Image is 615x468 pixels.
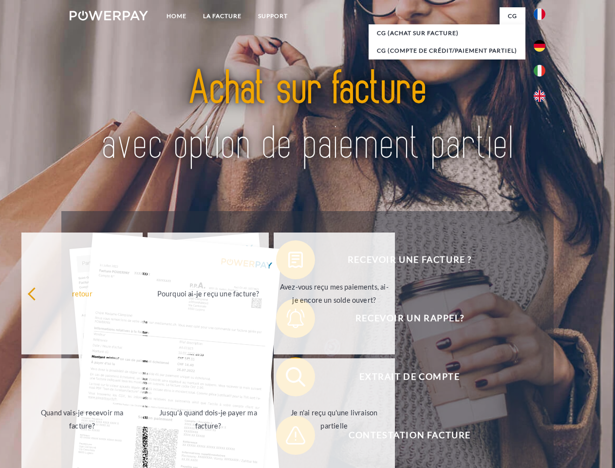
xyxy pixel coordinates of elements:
[534,40,545,52] img: de
[290,416,529,455] span: Contestation Facture
[250,7,296,25] a: Support
[27,406,137,432] div: Quand vais-je recevoir ma facture?
[290,240,529,279] span: Recevoir une facture ?
[27,287,137,300] div: retour
[274,233,395,354] a: Avez-vous reçu mes paiements, ai-je encore un solde ouvert?
[153,406,263,432] div: Jusqu'à quand dois-je payer ma facture?
[534,8,545,20] img: fr
[280,280,389,307] div: Avez-vous reçu mes paiements, ai-je encore un solde ouvert?
[290,357,529,396] span: Extrait de compte
[195,7,250,25] a: LA FACTURE
[369,24,525,42] a: CG (achat sur facture)
[158,7,195,25] a: Home
[280,406,389,432] div: Je n'ai reçu qu'une livraison partielle
[93,47,522,187] img: title-powerpay_fr.svg
[70,11,148,20] img: logo-powerpay-white.svg
[290,299,529,338] span: Recevoir un rappel?
[500,7,525,25] a: CG
[534,65,545,77] img: it
[534,90,545,102] img: en
[369,42,525,59] a: CG (Compte de crédit/paiement partiel)
[153,287,263,300] div: Pourquoi ai-je reçu une facture?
